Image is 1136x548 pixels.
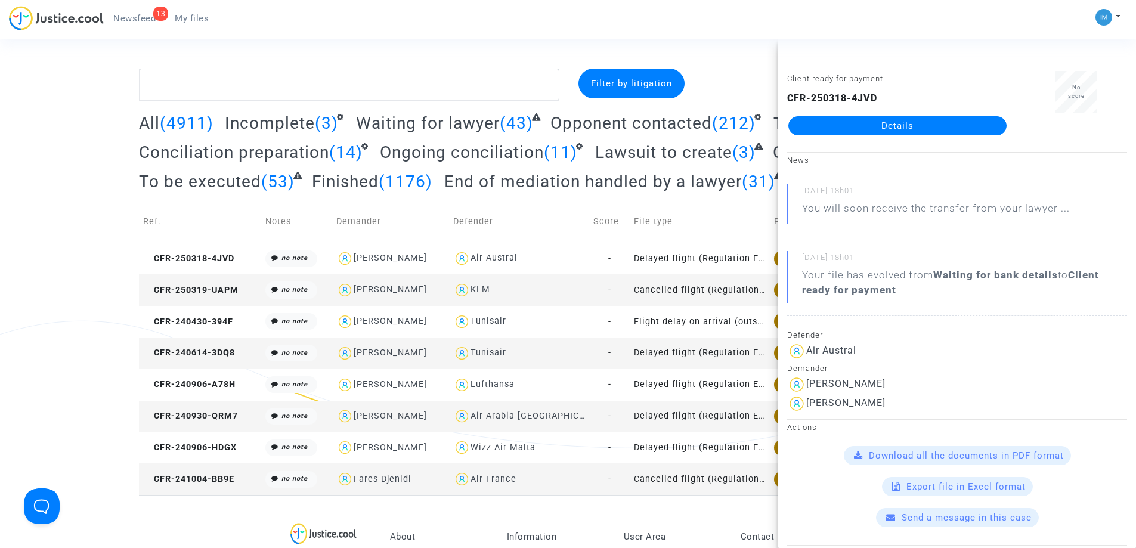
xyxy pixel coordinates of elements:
span: Ongoing conciliation [380,143,544,162]
span: - [608,474,611,484]
div: Execution [774,313,827,330]
i: no note [281,286,308,293]
div: [PERSON_NAME] [354,348,427,358]
small: Defender [787,330,823,339]
td: Delayed flight (Regulation EC 261/2004) [630,243,770,274]
img: icon-user.svg [453,281,471,299]
iframe: Help Scout Beacon - Open [24,488,60,524]
img: a105443982b9e25553e3eed4c9f672e7 [1095,9,1112,26]
span: All [139,113,160,133]
div: Air Arabia [GEOGRAPHIC_DATA] [471,411,609,421]
img: logo-lg.svg [290,523,357,544]
span: - [608,285,611,295]
span: Lawsuit to create [595,143,732,162]
small: [DATE] 18h01 [802,185,1127,201]
img: jc-logo.svg [9,6,104,30]
img: icon-user.svg [453,408,471,425]
td: Demander [332,200,448,243]
p: Information [507,531,606,542]
span: (43) [500,113,533,133]
div: KLM [471,284,490,295]
td: Cancelled flight (Regulation EC 261/2004) [630,274,770,306]
span: End of mediation handled by a lawyer [444,172,742,191]
td: Delayed flight (Regulation EC 261/2004) [630,338,770,369]
span: Conciliation preparation [139,143,329,162]
span: CFR-240906-HDGX [143,442,237,453]
img: icon-user.svg [336,313,354,330]
img: icon-user.svg [336,345,354,362]
div: Execution [774,250,827,267]
td: Ref. [139,200,261,243]
span: CFR-240930-QRM7 [143,411,238,421]
span: CFR-240906-A78H [143,379,236,389]
div: Lufthansa [471,379,515,389]
span: - [608,442,611,453]
p: User Area [624,531,723,542]
span: Waiting for lawyer [356,113,500,133]
div: Tunisair [471,316,506,326]
span: (14) [329,143,363,162]
span: (31) [742,172,775,191]
div: Air Austral [806,345,856,356]
small: News [787,156,809,165]
small: Demander [787,364,828,373]
div: Wizz Air Malta [471,442,536,453]
span: Incomplete [225,113,315,133]
div: [PERSON_NAME] [806,378,886,389]
img: icon-user.svg [787,342,806,361]
div: Execution [774,471,827,488]
td: File type [630,200,770,243]
span: Send a message in this case [902,512,1032,523]
div: Execution [774,408,827,425]
img: icon-user.svg [453,250,471,267]
div: Your file has evolved from to [802,268,1127,298]
i: no note [281,412,308,420]
img: icon-user.svg [453,376,471,394]
span: (1176) [379,172,432,191]
div: Tunisair [471,348,506,358]
td: Delayed flight (Regulation EC 261/2004) [630,401,770,432]
td: Cancelled flight (Regulation EC 261/2004) [630,463,770,495]
div: 13 [153,7,168,21]
i: no note [281,475,308,482]
div: [PERSON_NAME] [354,284,427,295]
span: CFR-250319-UAPM [143,285,239,295]
td: Score [589,200,629,243]
img: icon-user.svg [453,345,471,362]
i: no note [281,349,308,357]
span: - [608,317,611,327]
div: [PERSON_NAME] [354,442,427,453]
div: [PERSON_NAME] [354,316,427,326]
i: no note [281,443,308,451]
span: Finished [312,172,379,191]
span: Filter by litigation [591,78,672,89]
span: (3) [732,143,756,162]
span: Opponent contacted [550,113,712,133]
span: (4911) [160,113,213,133]
td: Delayed flight (Regulation EC 261/2004) [630,432,770,463]
small: Client ready for payment [787,74,883,83]
span: Export file in Excel format [906,481,1026,492]
span: Download all the documents in PDF format [869,450,1064,461]
img: icon-user.svg [336,281,354,299]
i: no note [281,317,308,325]
span: Ongoing lawsuit [773,143,900,162]
span: To be executed [139,172,261,191]
span: CFR-241004-BB9E [143,474,234,484]
td: Delayed flight (Regulation EC 261/2004) [630,369,770,401]
p: Contact [741,531,840,542]
div: Execution [774,281,827,298]
img: icon-user.svg [453,313,471,330]
span: - [608,348,611,358]
span: (11) [544,143,577,162]
span: (212) [712,113,756,133]
div: Air France [471,474,516,484]
img: icon-user.svg [787,375,806,394]
td: Flight delay on arrival (outside of EU - Montreal Convention) [630,306,770,338]
div: Execution [774,345,827,361]
img: icon-user.svg [453,439,471,456]
b: CFR-250318-4JVD [787,92,877,104]
div: Fares Djenidi [354,474,411,484]
img: icon-user.svg [336,408,354,425]
span: - [608,253,611,264]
